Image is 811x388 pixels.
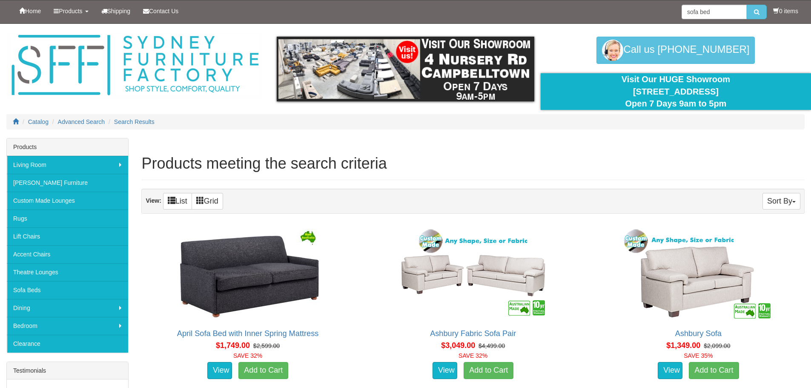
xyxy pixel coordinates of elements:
[675,329,722,338] a: Ashbury Sofa
[459,352,487,359] font: SAVE 32%
[137,0,185,22] a: Contact Us
[149,8,178,14] span: Contact Us
[59,8,82,14] span: Products
[7,362,128,379] div: Testimonials
[7,32,263,98] img: Sydney Furniture Factory
[7,317,128,335] a: Bedroom
[7,245,128,263] a: Accent Chairs
[177,329,319,338] a: April Sofa Bed with Inner Spring Mattress
[704,342,730,349] del: $2,099.00
[95,0,137,22] a: Shipping
[7,227,128,245] a: Lift Chairs
[13,0,47,22] a: Home
[25,8,41,14] span: Home
[141,155,805,172] h1: Products meeting the search criteria
[7,156,128,174] a: Living Room
[689,362,739,379] a: Add to Cart
[28,118,49,125] a: Catalog
[479,342,505,349] del: $4,499.00
[658,362,682,379] a: View
[146,197,161,204] strong: View:
[441,341,475,350] span: $3,049.00
[7,281,128,299] a: Sofa Beds
[684,352,713,359] font: SAVE 35%
[216,341,250,350] span: $1,749.00
[547,73,805,110] div: Visit Our HUGE Showroom [STREET_ADDRESS] Open 7 Days 9am to 5pm
[7,263,128,281] a: Theatre Lounges
[233,352,262,359] font: SAVE 32%
[396,227,550,321] img: Ashbury Fabric Sofa Pair
[207,362,232,379] a: View
[7,299,128,317] a: Dining
[171,227,324,321] img: April Sofa Bed with Inner Spring Mattress
[7,192,128,210] a: Custom Made Lounges
[773,7,798,15] li: 0 items
[277,37,534,101] img: showroom.gif
[58,118,105,125] a: Advanced Search
[682,5,747,19] input: Site search
[107,8,131,14] span: Shipping
[762,193,800,210] button: Sort By
[7,210,128,227] a: Rugs
[622,227,775,321] img: Ashbury Sofa
[163,193,192,210] a: List
[253,342,280,349] del: $2,599.00
[47,0,95,22] a: Products
[7,174,128,192] a: [PERSON_NAME] Furniture
[114,118,155,125] a: Search Results
[433,362,457,379] a: View
[666,341,700,350] span: $1,349.00
[7,335,128,353] a: Clearance
[192,193,223,210] a: Grid
[430,329,516,338] a: Ashbury Fabric Sofa Pair
[464,362,513,379] a: Add to Cart
[238,362,288,379] a: Add to Cart
[7,138,128,156] div: Products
